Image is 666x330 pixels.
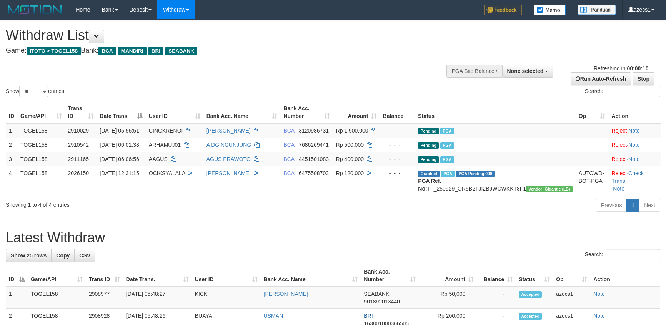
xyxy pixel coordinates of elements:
td: 1 [6,287,28,309]
span: PGA Pending [456,171,495,177]
th: Game/API: activate to sort column ascending [28,265,86,287]
th: Amount: activate to sort column ascending [419,265,477,287]
a: [PERSON_NAME] [264,291,308,297]
div: - - - [383,169,412,177]
span: ITOTO > TOGEL158 [27,47,81,55]
span: Marked by azecs1 [441,171,455,177]
th: Trans ID: activate to sort column ascending [86,265,123,287]
td: · [608,123,661,138]
a: Stop [633,72,654,85]
div: - - - [383,155,412,163]
span: Pending [418,128,439,134]
th: Date Trans.: activate to sort column ascending [123,265,192,287]
span: 2911165 [68,156,89,162]
th: Date Trans.: activate to sort column descending [97,101,145,123]
td: · · [608,166,661,196]
h1: Withdraw List [6,28,436,43]
td: 2908977 [86,287,123,309]
a: Note [628,156,640,162]
span: None selected [507,68,544,74]
th: Status [415,101,575,123]
td: 1 [6,123,17,138]
th: Op: activate to sort column ascending [553,265,590,287]
a: AGUS PRAWOTO [206,156,251,162]
span: Vendor URL: https://dashboard.q2checkout.com/secure [526,186,573,192]
img: Button%20Memo.svg [534,5,566,15]
th: Trans ID: activate to sort column ascending [65,101,97,123]
td: Rp 50,000 [419,287,477,309]
a: CSV [74,249,95,262]
span: AAGUS [149,156,168,162]
label: Search: [585,86,660,97]
div: - - - [383,141,412,149]
div: PGA Site Balance / [446,65,502,78]
td: · [608,138,661,152]
th: Op: activate to sort column ascending [576,101,609,123]
span: BCA [98,47,116,55]
span: Copy 3120986731 to clipboard [299,128,329,134]
a: Note [628,142,640,148]
label: Search: [585,249,660,260]
a: Reject [611,142,627,148]
strong: 00:00:10 [627,65,648,71]
span: BCA [283,142,294,148]
th: Amount: activate to sort column ascending [333,101,380,123]
a: Next [639,199,660,212]
td: 2 [6,138,17,152]
span: Pending [418,156,439,163]
a: Note [628,128,640,134]
button: None selected [502,65,553,78]
span: BCA [283,128,294,134]
th: Bank Acc. Name: activate to sort column ascending [203,101,281,123]
th: Action [608,101,661,123]
span: Show 25 rows [11,252,47,259]
span: BCA [283,156,294,162]
span: Copy 901892013440 to clipboard [364,298,400,305]
h1: Latest Withdraw [6,230,660,245]
span: CSV [79,252,90,259]
a: USMAN [264,313,283,319]
th: Status: activate to sort column ascending [516,265,553,287]
span: MANDIRI [118,47,147,55]
img: panduan.png [578,5,616,15]
h4: Game: Bank: [6,47,436,55]
span: Marked by azecs1 [440,142,454,149]
img: MOTION_logo.png [6,4,64,15]
span: Marked by azecs1 [440,156,454,163]
span: BRI [148,47,163,55]
td: TOGEL158 [17,152,65,166]
th: Bank Acc. Number: activate to sort column ascending [361,265,419,287]
td: [DATE] 05:48:27 [123,287,192,309]
td: TOGEL158 [17,138,65,152]
span: 2910029 [68,128,89,134]
div: Showing 1 to 4 of 4 entries [6,198,272,209]
th: User ID: activate to sort column ascending [146,101,203,123]
img: Feedback.jpg [484,5,522,15]
a: 1 [626,199,639,212]
span: SEABANK [364,291,389,297]
th: ID: activate to sort column descending [6,265,28,287]
span: Copy 7686269441 to clipboard [299,142,329,148]
th: User ID: activate to sort column ascending [192,265,261,287]
a: Reject [611,156,627,162]
span: Rp 400.000 [336,156,364,162]
a: Previous [596,199,627,212]
span: OCIKSYALALA [149,170,185,176]
span: Rp 500.000 [336,142,364,148]
span: SEABANK [165,47,197,55]
span: Copy 163801000366505 to clipboard [364,320,409,327]
th: Bank Acc. Name: activate to sort column ascending [261,265,361,287]
td: - [477,287,516,309]
td: 3 [6,152,17,166]
select: Showentries [19,86,48,97]
span: [DATE] 06:06:56 [100,156,139,162]
b: PGA Ref. No: [418,178,441,192]
a: A DG NGUNJUNG [206,142,251,148]
span: Accepted [519,291,542,298]
td: TOGEL158 [28,287,86,309]
th: Balance: activate to sort column ascending [477,265,516,287]
td: · [608,152,661,166]
span: 2026150 [68,170,89,176]
td: KICK [192,287,261,309]
span: Copy 6475508703 to clipboard [299,170,329,176]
